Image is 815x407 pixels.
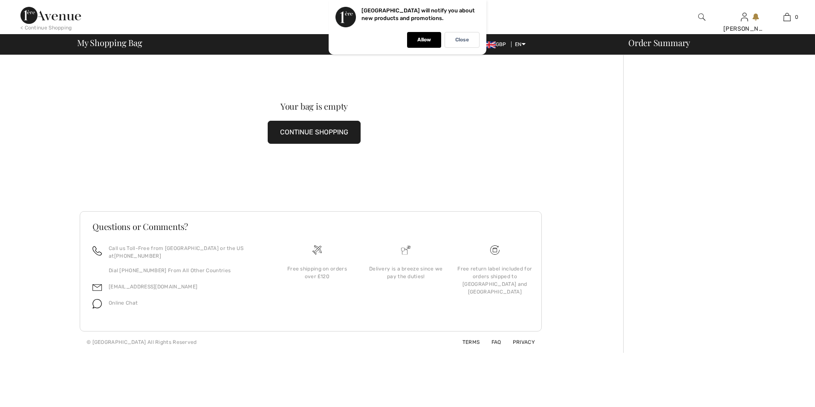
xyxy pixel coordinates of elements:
div: © [GEOGRAPHIC_DATA] All Rights Reserved [87,338,197,346]
p: [GEOGRAPHIC_DATA] will notify you about new products and promotions. [361,7,475,21]
h3: Questions or Comments? [92,222,529,231]
div: Your bag is empty [103,102,525,110]
a: Terms [452,339,480,345]
img: My Bag [783,12,791,22]
div: Delivery is a breeze since we pay the duties! [368,265,443,280]
img: 1ère Avenue [20,7,81,24]
a: Privacy [503,339,535,345]
img: chat [92,299,102,308]
div: < Continue Shopping [20,24,72,32]
span: GBP [482,41,510,47]
img: Free shipping on orders over &#8356;120 [490,245,500,255]
p: Close [455,37,469,43]
img: Free shipping on orders over &#8356;120 [312,245,322,255]
img: My Info [741,12,748,22]
p: Dial [PHONE_NUMBER] From All Other Countries [109,267,263,274]
img: call [92,246,102,256]
a: 0 [766,12,808,22]
span: My Shopping Bag [77,38,142,47]
img: UK Pound [482,41,496,48]
p: Allow [417,37,431,43]
span: Online Chat [109,300,138,306]
div: Free shipping on orders over ₤120 [280,265,355,280]
a: [EMAIL_ADDRESS][DOMAIN_NAME] [109,284,197,290]
a: FAQ [481,339,501,345]
a: [PHONE_NUMBER] [114,253,161,259]
span: 0 [795,13,798,21]
a: Sign In [741,13,748,21]
div: Order Summary [618,38,810,47]
div: [PERSON_NAME] [723,24,765,33]
img: Delivery is a breeze since we pay the duties! [401,245,410,255]
img: search the website [698,12,705,22]
div: Free return label included for orders shipped to [GEOGRAPHIC_DATA] and [GEOGRAPHIC_DATA] [457,265,532,296]
button: CONTINUE SHOPPING [268,121,361,144]
img: email [92,283,102,292]
span: EN [515,41,526,47]
p: Call us Toll-Free from [GEOGRAPHIC_DATA] or the US at [109,244,263,260]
